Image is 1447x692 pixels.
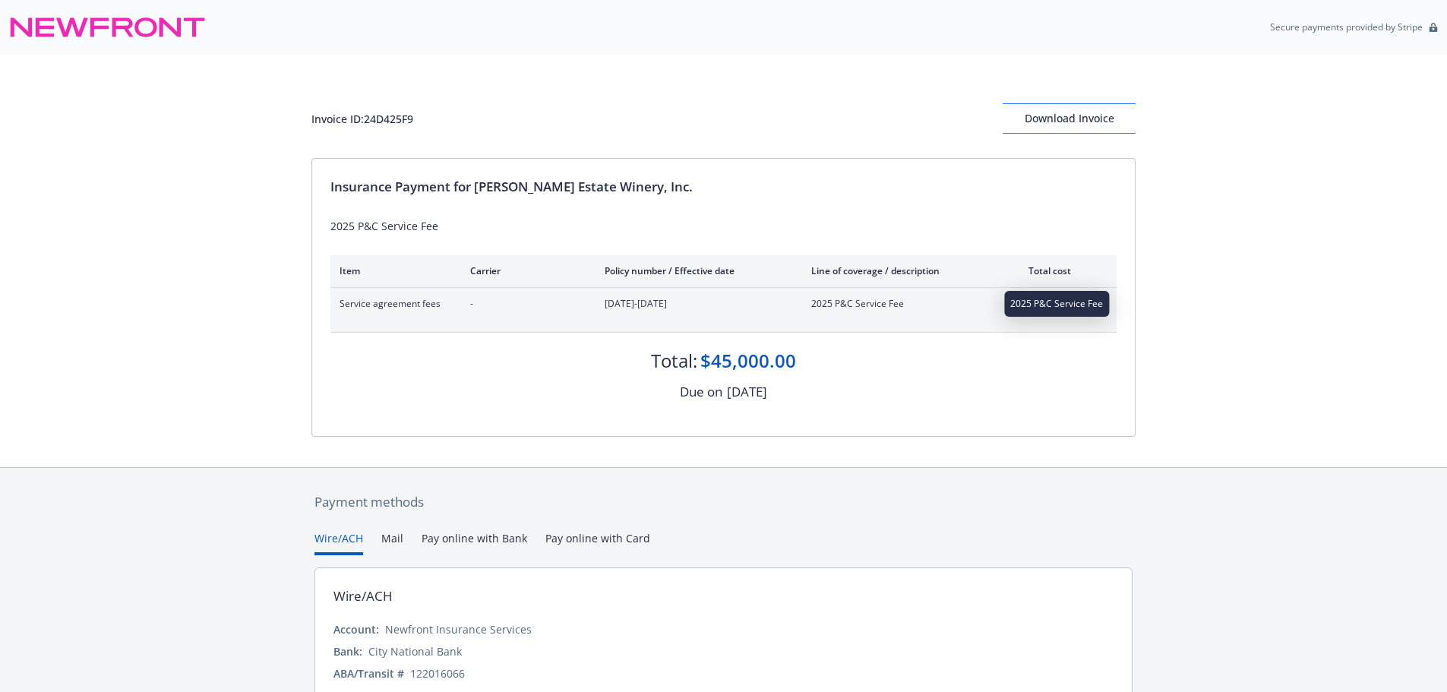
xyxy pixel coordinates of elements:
span: Service agreement fees [340,297,446,311]
div: Total: [651,348,697,374]
div: Policy number / Effective date [605,264,787,277]
div: Newfront Insurance Services [385,621,532,637]
span: [DATE]-[DATE] [605,297,787,311]
div: 122016066 [410,665,465,681]
div: Item [340,264,446,277]
div: Payment methods [314,492,1133,512]
div: Due on [680,382,722,402]
div: ABA/Transit # [333,665,404,681]
div: 2025 P&C Service Fee [330,218,1117,234]
div: [DATE] [727,382,767,402]
div: Total cost [1014,264,1071,277]
button: Pay online with Bank [422,530,527,555]
span: 2025 P&C Service Fee [811,297,990,311]
div: Service agreement fees-[DATE]-[DATE]2025 P&C Service Fee$45,000.00expand content [330,288,1117,332]
button: Mail [381,530,403,555]
div: City National Bank [368,643,462,659]
div: Wire/ACH [333,586,393,606]
button: Wire/ACH [314,530,363,555]
div: Bank: [333,643,362,659]
div: $45,000.00 [700,348,796,374]
div: Insurance Payment for [PERSON_NAME] Estate Winery, Inc. [330,177,1117,197]
div: Line of coverage / description [811,264,990,277]
span: - [470,297,580,311]
div: Download Invoice [1003,104,1136,133]
div: Account: [333,621,379,637]
button: Download Invoice [1003,103,1136,134]
div: Invoice ID: 24D425F9 [311,111,413,127]
button: Pay online with Card [545,530,650,555]
p: Secure payments provided by Stripe [1270,21,1423,33]
div: Carrier [470,264,580,277]
button: expand content [1083,297,1107,321]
